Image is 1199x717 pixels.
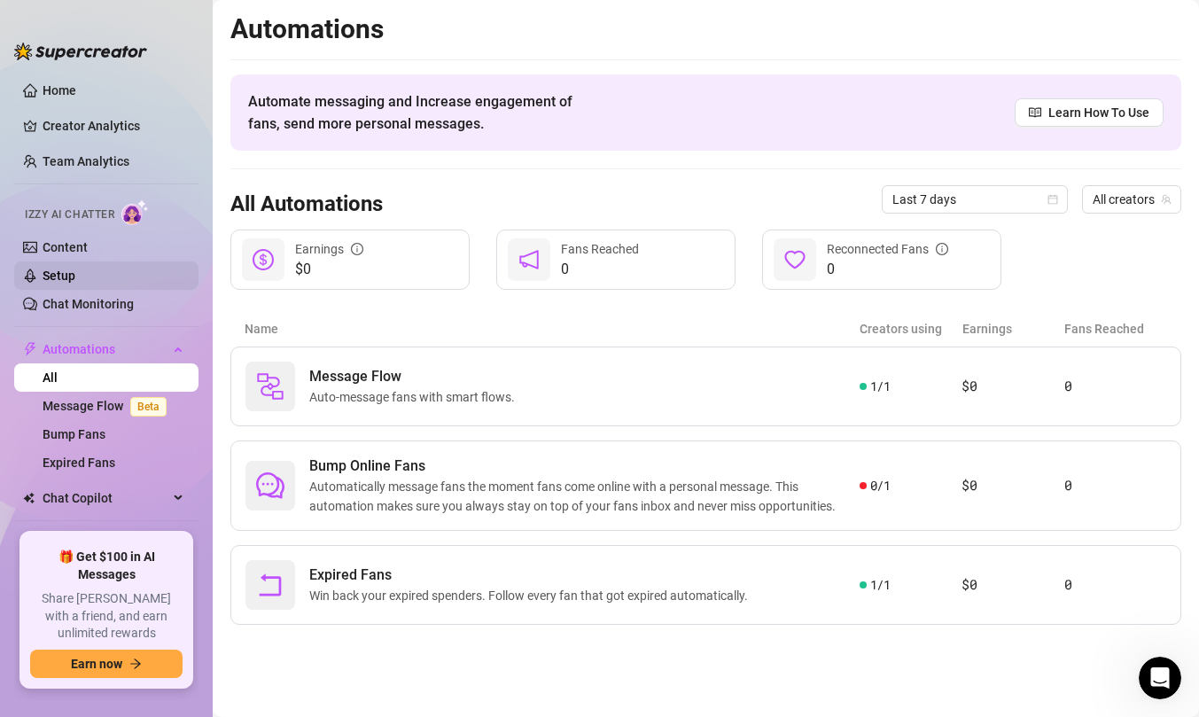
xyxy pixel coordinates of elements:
span: 0 / 1 [870,476,891,495]
h2: Automations [230,12,1181,46]
span: Earn now [71,657,122,671]
a: Chat Monitoring [43,297,134,311]
img: Chat Copilot [23,492,35,504]
a: Expired Fans [43,456,115,470]
span: heart [784,249,806,270]
img: svg%3e [256,372,284,401]
span: 1 / 1 [870,575,891,595]
span: Automations [43,335,168,363]
a: Team Analytics [43,154,129,168]
span: Fans Reached [561,242,639,256]
span: Automatically message fans the moment fans come online with a personal message. This automation m... [309,477,860,516]
span: 0 [827,259,948,280]
span: Message Flow [309,366,522,387]
a: Bump Fans [43,427,105,441]
span: 0 [561,259,639,280]
iframe: Intercom live chat [1139,657,1181,699]
a: Setup [43,269,75,283]
span: Expired Fans [309,565,755,586]
span: 🎁 Get $100 in AI Messages [30,549,183,583]
div: Earnings [295,239,363,259]
h3: All Automations [230,191,383,219]
span: Share [PERSON_NAME] with a friend, and earn unlimited rewards [30,590,183,643]
span: info-circle [936,243,948,255]
span: All creators [1093,186,1171,213]
a: Message FlowBeta [43,399,174,413]
span: info-circle [351,243,363,255]
a: All [43,370,58,385]
span: Automate messaging and Increase engagement of fans, send more personal messages. [248,90,589,135]
span: calendar [1047,194,1058,205]
article: $0 [962,574,1063,596]
span: Izzy AI Chatter [25,207,114,223]
span: team [1161,194,1172,205]
a: Learn How To Use [1015,98,1164,127]
div: Reconnected Fans [827,239,948,259]
span: Learn How To Use [1048,103,1149,122]
span: comment [256,472,284,500]
article: Name [245,319,860,339]
article: Creators using [860,319,962,339]
span: thunderbolt [23,342,37,356]
button: Earn nowarrow-right [30,650,183,678]
article: $0 [962,376,1063,397]
img: logo-BBDzfeDw.svg [14,43,147,60]
article: 0 [1064,574,1166,596]
span: Win back your expired spenders. Follow every fan that got expired automatically. [309,586,755,605]
span: Auto-message fans with smart flows. [309,387,522,407]
article: Earnings [962,319,1065,339]
article: 0 [1064,376,1166,397]
a: Creator Analytics [43,112,184,140]
span: rollback [256,571,284,599]
span: 1 / 1 [870,377,891,396]
span: dollar [253,249,274,270]
span: Bump Online Fans [309,456,860,477]
span: $0 [295,259,363,280]
span: Last 7 days [892,186,1057,213]
img: AI Chatter [121,199,149,225]
article: Fans Reached [1064,319,1167,339]
span: notification [518,249,540,270]
span: read [1029,106,1041,119]
article: 0 [1064,475,1166,496]
a: Home [43,83,76,97]
span: arrow-right [129,658,142,670]
span: Chat Copilot [43,484,168,512]
a: Content [43,240,88,254]
article: $0 [962,475,1063,496]
span: Beta [130,397,167,417]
